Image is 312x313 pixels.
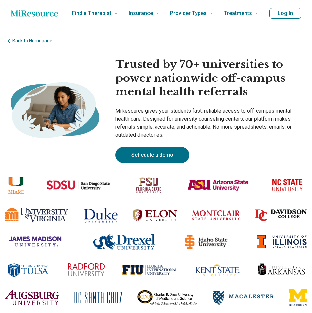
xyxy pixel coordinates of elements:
[129,174,168,197] img: Florida State University
[170,9,207,18] span: Provider Types
[5,37,307,44] a: Back to Homepage
[115,147,189,163] a: Schedule a demo
[224,9,252,18] span: Treatments
[268,176,307,195] img: North Carolina State University
[5,290,59,305] img: Augsburg University
[68,263,105,277] img: Radford University
[115,107,307,139] p: MiResource gives your students fast, reliable access to off-campus mental health care. Designed f...
[129,9,153,18] span: Insurance
[93,234,156,250] img: Drexel University
[255,209,307,221] img: Davidson College
[269,8,301,19] button: Log In
[5,233,65,250] img: James Madison University
[11,7,58,20] a: Home page
[184,234,229,250] img: Idaho State University
[46,178,110,193] img: San Diego State University
[5,208,68,223] img: University of Virginia
[72,9,111,18] span: Find a Therapist
[257,235,307,248] img: University of Illinois at Urbana-Champaign
[137,290,197,305] img: Charles R. Drew University of Medicine and Science
[122,265,177,275] img: Florida International University
[115,58,307,99] h1: Trusted by 70+ universities to power nationwide off-campus mental health referrals
[257,263,307,276] img: University of Arkansas
[187,179,249,191] img: Arizona State University
[192,210,240,220] img: Montclair State University
[74,292,122,304] img: University of California at Santa Cruz
[133,209,177,221] img: Elon University
[289,289,307,306] img: University of Michigan-Dearborn
[213,291,274,305] img: Macalester College
[195,263,240,276] img: Kent State University
[5,177,27,194] img: University of Miami
[5,261,50,279] img: The University of Tulsa
[83,208,118,223] img: Duke University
